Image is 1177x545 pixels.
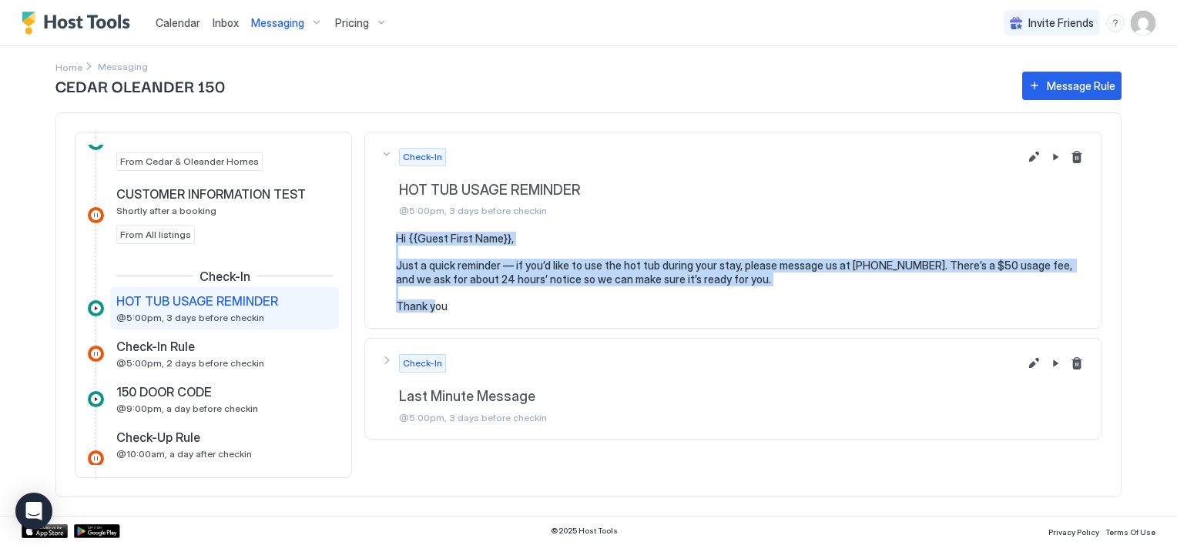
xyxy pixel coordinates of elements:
span: Check-In [200,269,250,284]
span: Messaging [251,16,304,30]
span: CUSTOMER INFORMATION TEST [116,186,306,202]
a: Host Tools Logo [22,12,137,35]
button: Pause Message Rule [1046,354,1065,373]
span: @5:00pm, 2 days before checkin [116,357,264,369]
span: Pricing [335,16,369,30]
button: Delete message rule [1068,148,1086,166]
div: Message Rule [1047,78,1115,94]
button: Check-InLast Minute Message@5:00pm, 3 days before checkinEdit message rulePause Message RuleDelet... [365,339,1102,439]
span: Breadcrumb [98,61,148,72]
a: Terms Of Use [1105,523,1155,539]
span: Check-Up Rule [116,430,200,445]
span: HOT TUB USAGE REMINDER [399,182,1018,199]
button: Edit message rule [1024,148,1043,166]
span: @5:00pm, 3 days before checkin [399,412,1018,423]
span: CEDAR OLEANDER 150 [55,74,1007,97]
span: © 2025 Host Tools [551,526,618,536]
span: From Cedar & Oleander Homes [120,155,259,169]
span: @9:00pm, a day before checkin [116,403,258,414]
a: App Store [22,524,68,538]
a: Inbox [213,15,239,31]
a: Privacy Policy [1048,523,1099,539]
section: Check-InHOT TUB USAGE REMINDER@5:00pm, 3 days before checkinEdit message rulePause Message RuleDe... [365,232,1102,328]
span: @5:00pm, 3 days before checkin [116,312,264,323]
div: User profile [1131,11,1155,35]
button: Delete message rule [1068,354,1086,373]
span: HOT TUB USAGE REMINDER [116,293,278,309]
div: Breadcrumb [55,59,82,75]
button: Pause Message Rule [1046,148,1065,166]
span: Calendar [156,16,200,29]
span: Invite Friends [1028,16,1094,30]
pre: Hi {{Guest First Name}}, Just a quick reminder — if you’d like to use the hot tub during your sta... [396,232,1086,313]
span: Check-In [403,150,442,164]
span: Inbox [213,16,239,29]
button: Edit message rule [1024,354,1043,373]
span: 150 DOOR CODE [116,384,212,400]
span: Shortly after a booking [116,205,216,216]
span: @5:00pm, 3 days before checkin [399,205,1018,216]
span: Check-In [403,356,442,370]
button: Message Rule [1022,72,1122,100]
span: @10:00am, a day after checkin [116,448,252,460]
span: Terms Of Use [1105,527,1155,537]
a: Home [55,59,82,75]
a: Calendar [156,15,200,31]
span: Check-In Rule [116,339,195,354]
span: Last Minute Message [399,388,1018,406]
span: Privacy Policy [1048,527,1099,537]
button: Check-InHOT TUB USAGE REMINDER@5:00pm, 3 days before checkinEdit message rulePause Message RuleDe... [365,132,1102,232]
span: From All listings [120,228,191,242]
div: Open Intercom Messenger [15,493,52,530]
a: Google Play Store [74,524,120,538]
div: menu [1106,14,1125,32]
span: Home [55,62,82,73]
